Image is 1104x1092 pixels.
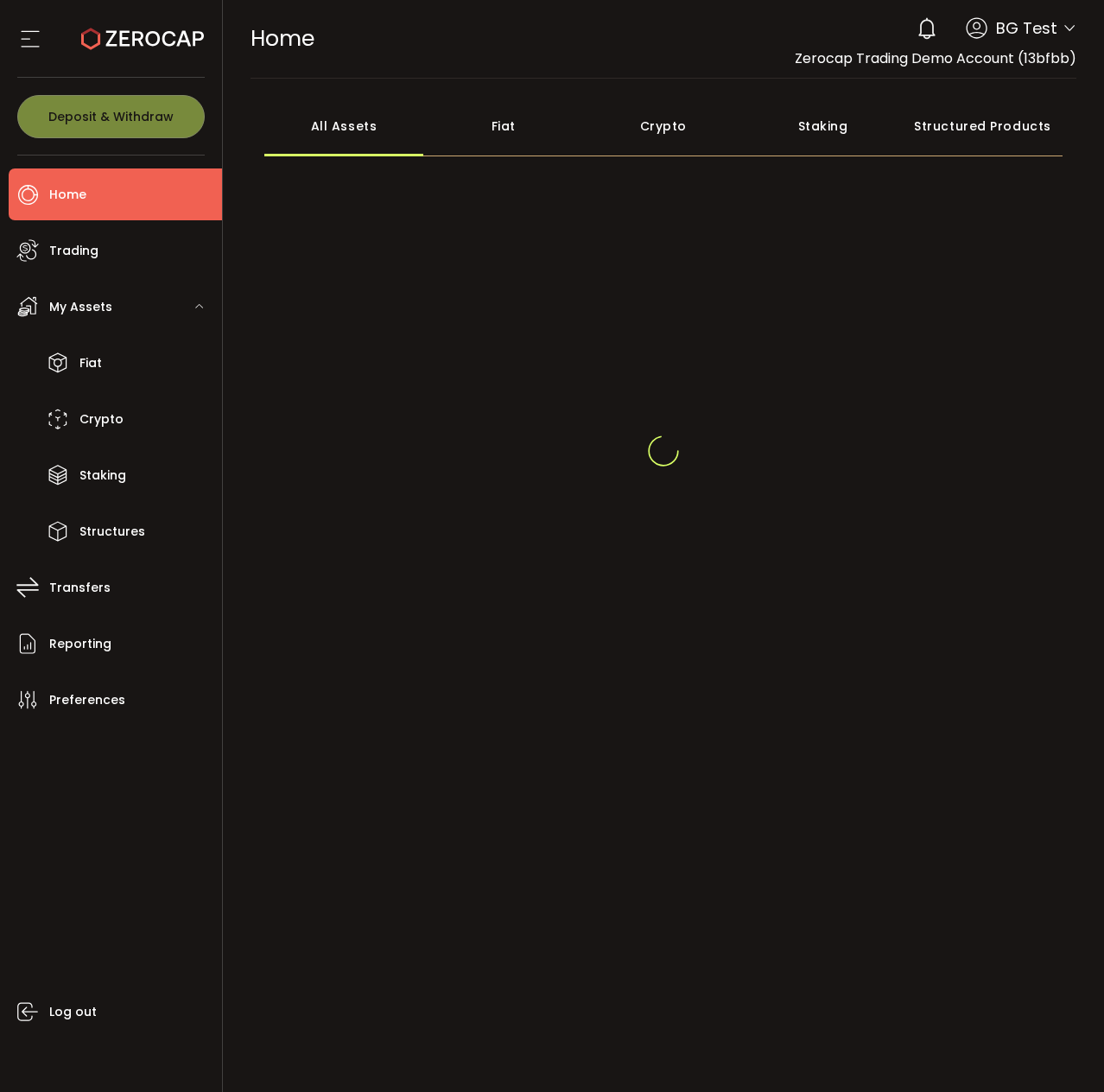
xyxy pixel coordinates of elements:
span: Home [49,182,86,207]
span: Fiat [79,351,102,376]
div: Crypto [583,96,743,156]
span: Structures [79,519,145,544]
span: Reporting [49,632,111,657]
div: Fiat [423,96,583,156]
span: Home [251,23,314,54]
div: Structured Products [903,96,1063,156]
span: Crypto [79,407,124,432]
span: Preferences [49,688,125,713]
span: Log out [49,1000,97,1025]
span: BG Test [996,16,1057,40]
span: Zerocap Trading Demo Account (13bfbb) [795,48,1076,68]
span: Transfers [49,575,111,600]
span: Staking [79,463,126,488]
span: Trading [49,238,98,263]
div: All Assets [264,96,424,156]
span: My Assets [49,295,112,320]
div: Staking [743,96,903,156]
span: Deposit & Withdraw [48,111,174,123]
button: Deposit & Withdraw [17,95,205,138]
